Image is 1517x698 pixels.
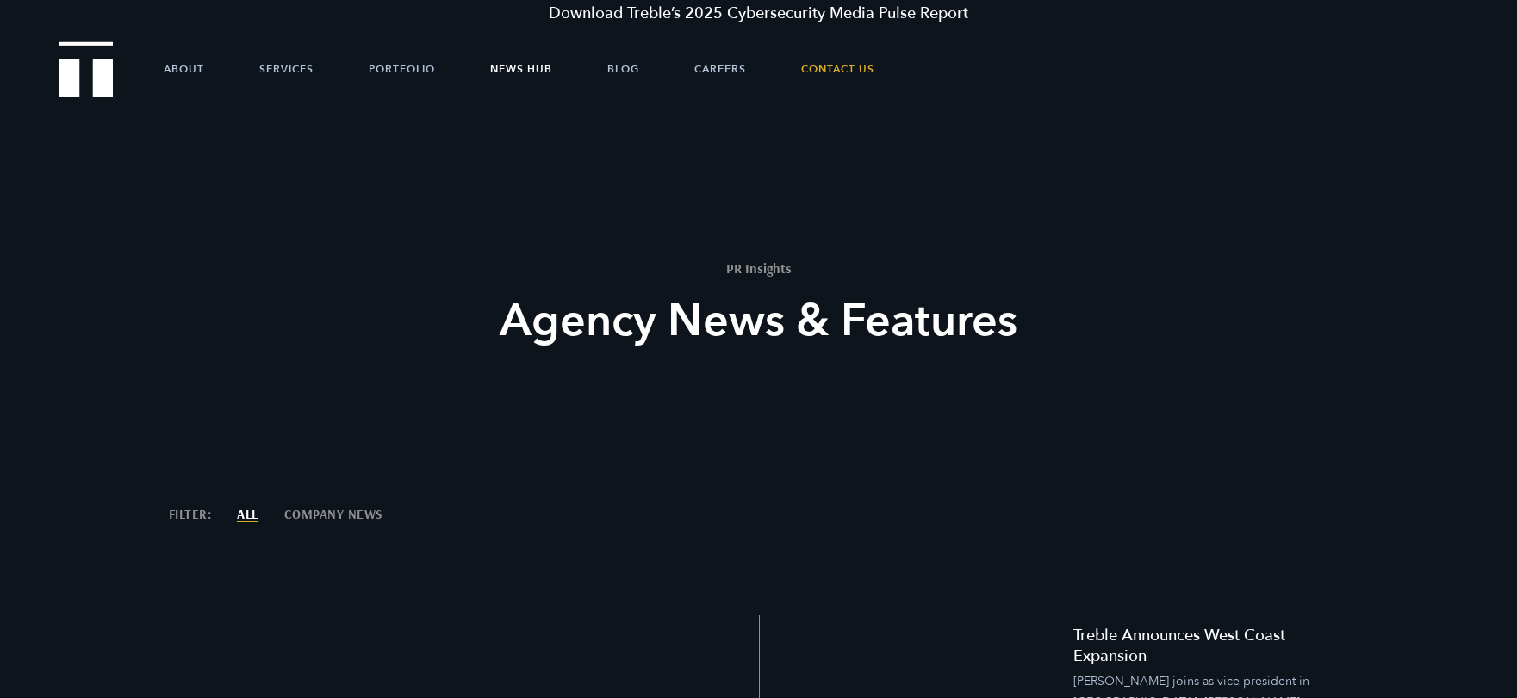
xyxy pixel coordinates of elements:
[441,290,1077,352] h2: Agency News & Features
[237,508,258,520] a: Show All
[441,261,1077,275] h1: PR Insights
[169,508,212,520] li: Filter:
[1073,626,1349,667] h5: Treble Announces West Coast Expansion
[59,41,114,97] img: Treble logo
[694,43,746,95] a: Careers
[284,508,382,520] a: Filter by Company News
[164,43,204,95] a: About
[607,43,639,95] a: Blog
[369,43,435,95] a: Portfolio
[60,43,112,96] a: Treble Homepage
[259,43,314,95] a: Services
[490,43,552,95] a: News Hub
[801,43,874,95] a: Contact Us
